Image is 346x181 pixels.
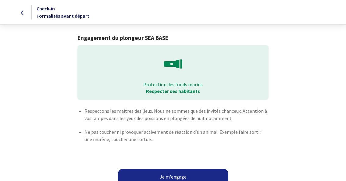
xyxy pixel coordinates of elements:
[84,128,269,143] p: Ne pas toucher ni provoquer activement de réaction d’un animal. Exemple faire sortir une murène, ...
[82,81,264,88] p: Protection des fonds marins
[146,88,200,94] strong: Respecter ses habitants
[84,107,269,122] p: Respectons les maîtres des lieux. Nous ne sommes que des invités chanceux. Attention à vos lampes...
[37,5,89,19] span: Check-in Formalités avant départ
[77,34,269,41] h1: Engagement du plongeur SEA BASE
